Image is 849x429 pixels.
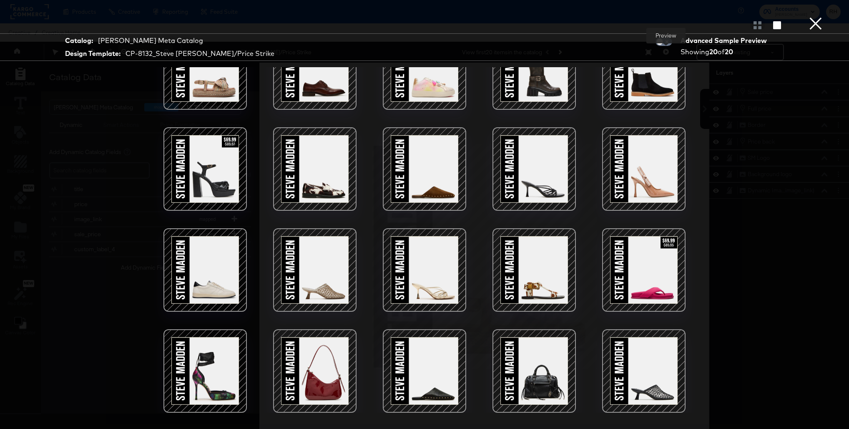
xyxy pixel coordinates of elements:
strong: Design Template: [65,49,121,58]
strong: Catalog: [65,36,93,45]
strong: 20 [725,48,733,56]
div: CP-8132_Steve [PERSON_NAME]/Price Strike [126,49,274,58]
div: Showing of [681,47,770,57]
div: [PERSON_NAME] Meta Catalog [98,36,203,45]
strong: 20 [709,48,718,56]
div: Advanced Sample Preview [681,36,770,45]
